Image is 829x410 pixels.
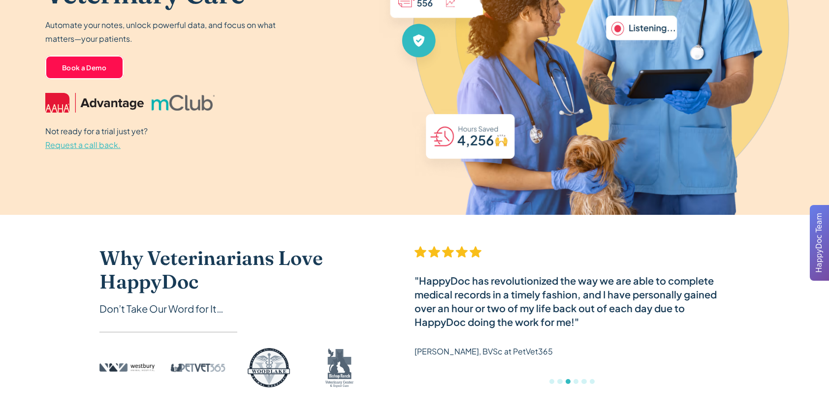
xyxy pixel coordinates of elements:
[45,124,148,152] p: Not ready for a trial just yet?
[170,348,225,387] img: PetVet 365 logo
[99,246,375,293] h2: Why Veterinarians Love HappyDoc
[414,246,730,394] div: 3 of 6
[99,301,375,316] div: Don’t Take Our Word for It…
[566,379,571,384] div: Show slide 3 of 6
[312,348,367,387] img: Bishop Ranch logo
[414,274,730,329] div: "HappyDoc has revolutionized the way we are able to complete medical records in a timely fashion,...
[45,93,144,113] img: AAHA Advantage logo
[414,345,553,358] p: [PERSON_NAME], BVSc at PetVet365
[45,140,121,150] span: Request a call back.
[590,379,595,384] div: Show slide 6 of 6
[581,379,586,384] div: Show slide 5 of 6
[574,379,578,384] div: Show slide 4 of 6
[414,246,730,394] div: carousel
[99,348,155,387] img: Westbury
[45,56,124,79] a: Book a Demo
[45,18,282,46] p: Automate your notes, unlock powerful data, and focus on what matters—your patients.
[152,95,215,111] img: mclub logo
[241,348,296,387] img: Woodlake logo
[557,379,562,384] div: Show slide 2 of 6
[549,379,554,384] div: Show slide 1 of 6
